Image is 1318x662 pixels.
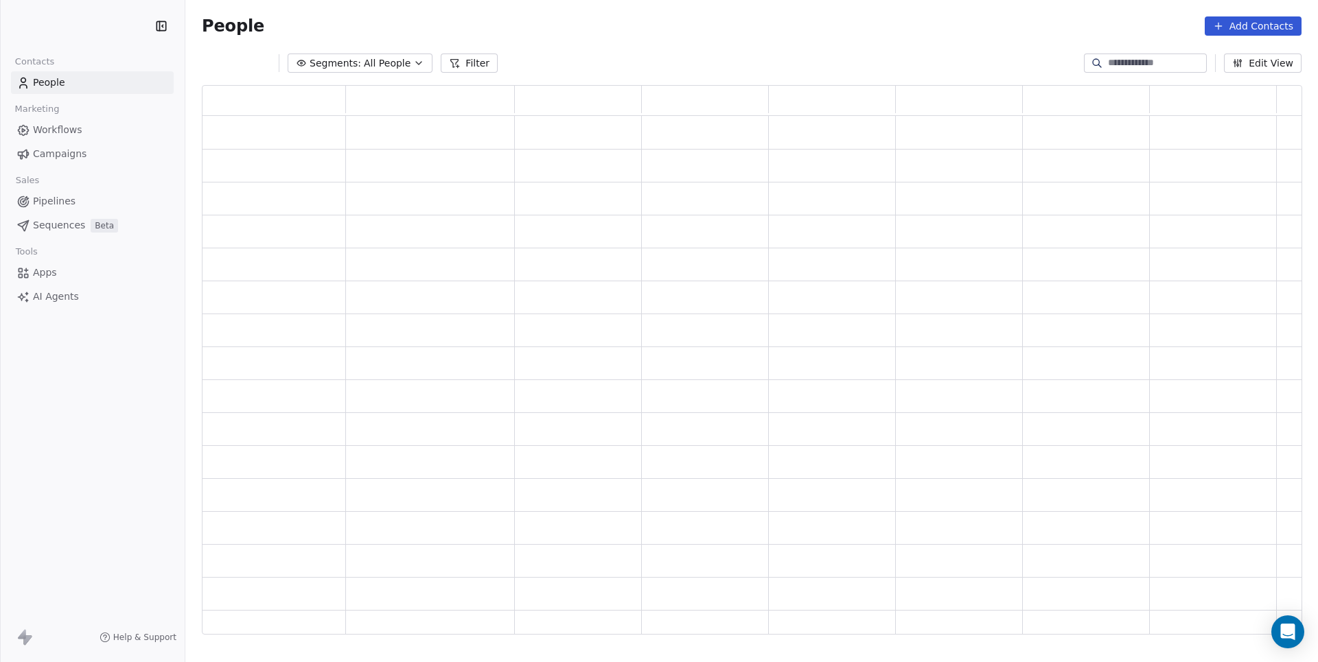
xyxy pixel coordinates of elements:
[202,16,264,36] span: People
[11,119,174,141] a: Workflows
[91,219,118,233] span: Beta
[33,75,65,90] span: People
[1271,615,1304,648] div: Open Intercom Messenger
[113,632,176,643] span: Help & Support
[11,214,174,237] a: SequencesBeta
[310,56,361,71] span: Segments:
[33,147,86,161] span: Campaigns
[1224,54,1302,73] button: Edit View
[11,190,174,213] a: Pipelines
[441,54,498,73] button: Filter
[11,71,174,94] a: People
[10,241,43,262] span: Tools
[33,194,76,209] span: Pipelines
[1205,16,1302,36] button: Add Contacts
[33,265,57,280] span: Apps
[33,123,82,137] span: Workflows
[10,170,45,191] span: Sales
[364,56,411,71] span: All People
[11,285,174,308] a: AI Agents
[9,51,60,72] span: Contacts
[33,289,79,304] span: AI Agents
[11,143,174,165] a: Campaigns
[100,632,176,643] a: Help & Support
[11,261,174,284] a: Apps
[33,218,85,233] span: Sequences
[9,99,65,119] span: Marketing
